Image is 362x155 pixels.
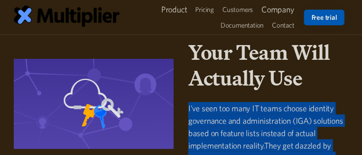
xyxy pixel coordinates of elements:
[304,10,345,25] a: Free trial
[216,17,268,33] a: Documentation
[157,2,192,17] div: Product
[192,2,219,17] a: Pricing
[161,4,187,15] div: Product
[14,59,174,149] img: How to Shortlist IGA Solutions And Pick One Your Team Will Actually Use
[257,2,299,17] div: Company
[261,4,294,15] div: Company
[218,2,257,17] a: Customers
[268,17,299,33] a: Contact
